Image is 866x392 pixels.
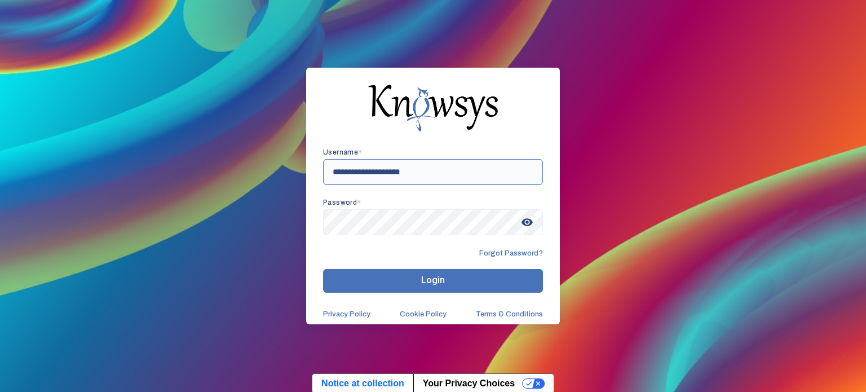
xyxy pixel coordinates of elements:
span: Forgot Password? [479,249,543,258]
a: Privacy Policy [323,310,370,319]
app-required-indication: Password [323,199,361,206]
span: visibility [517,212,537,232]
img: knowsys-logo.png [368,85,498,131]
a: Terms & Conditions [476,310,543,319]
a: Cookie Policy [400,310,447,319]
app-required-indication: Username [323,148,363,156]
button: Login [323,269,543,293]
span: Login [421,275,445,285]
